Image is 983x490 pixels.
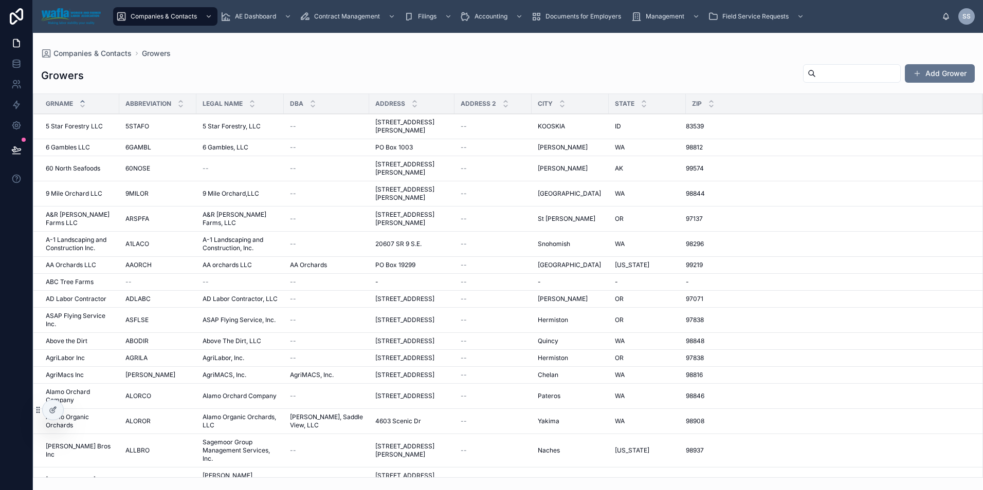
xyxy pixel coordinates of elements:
[314,12,380,21] span: Contract Management
[290,122,296,130] span: --
[461,354,467,362] span: --
[615,316,680,324] a: OR
[290,190,296,198] span: --
[538,122,603,130] a: KOOSKIA
[290,354,363,362] a: --
[461,295,467,303] span: --
[686,354,704,362] span: 97838
[375,354,434,362] span: [STREET_ADDRESS]
[375,240,422,248] span: 20607 SR 9 S.E.
[125,143,151,152] span: 6GAMBL
[46,388,113,404] a: Alamo Orchard Company
[46,261,96,269] span: AA Orchards LLC
[46,211,113,227] a: A&R [PERSON_NAME] Farms LLC
[290,316,296,324] span: --
[615,417,680,425] a: WA
[203,122,261,130] span: 5 Star Forestry, LLC
[203,261,252,269] span: AA orchards LLC
[686,354,970,362] a: 97838
[615,261,649,269] span: [US_STATE]
[615,143,625,152] span: WA
[203,211,278,227] span: A&R [PERSON_NAME] Farms, LLC
[686,316,704,324] span: 97838
[125,392,190,400] a: ALORCO
[705,7,809,26] a: Field Service Requests
[290,278,363,286] a: --
[290,392,363,400] a: --
[290,240,296,248] span: --
[125,122,190,130] a: 5STAFO
[125,215,149,223] span: ARSPFA
[142,48,171,59] span: Growers
[203,354,278,362] a: AgriLabor, Inc.
[461,417,467,425] span: --
[46,278,113,286] a: ABC Tree Farms
[46,236,113,252] a: A-1 Landscaping and Construction Inc.
[125,261,152,269] span: AAORCH
[615,215,680,223] a: OR
[203,295,278,303] a: AD Labor Contractor, LLC
[375,118,448,135] a: [STREET_ADDRESS][PERSON_NAME]
[46,413,113,429] a: Alamo Organic Orchards
[290,261,327,269] span: AA Orchards
[46,312,113,328] span: ASAP Flying Service Inc.
[538,240,570,248] span: Snohomish
[375,143,448,152] a: PO Box 1003
[461,164,525,173] a: --
[538,337,603,345] a: Quincy
[203,190,278,198] a: 9 Mile Orchard,LLC
[615,295,624,303] span: OR
[203,143,248,152] span: 6 Gambles, LLC
[125,240,190,248] a: A1LACO
[538,164,588,173] span: [PERSON_NAME]
[538,295,603,303] a: [PERSON_NAME]
[686,122,704,130] span: 83539
[375,160,448,177] a: [STREET_ADDRESS][PERSON_NAME]
[538,278,541,286] span: -
[290,371,363,379] a: AgriMACS, Inc.
[538,354,568,362] span: Hermiston
[615,240,625,248] span: WA
[461,371,525,379] a: --
[375,337,434,345] span: [STREET_ADDRESS]
[290,354,296,362] span: --
[538,190,601,198] span: [GEOGRAPHIC_DATA]
[375,442,448,459] span: [STREET_ADDRESS][PERSON_NAME]
[375,417,421,425] span: 4603 Scenic Dr
[615,316,624,324] span: OR
[461,143,525,152] a: --
[461,240,525,248] a: --
[461,316,467,324] span: --
[290,261,363,269] a: AA Orchards
[290,215,296,223] span: --
[461,316,525,324] a: --
[203,413,278,429] a: Alamo Organic Orchards, LLC
[203,354,244,362] span: AgriLabor, Inc.
[461,392,467,400] span: --
[615,371,680,379] a: WA
[203,164,209,173] span: --
[46,371,84,379] span: AgriMacs Inc
[203,438,278,463] a: Sagemoor Group Management Services, Inc.
[290,413,363,429] a: [PERSON_NAME], Saddle View, LLC
[290,295,296,303] span: --
[203,337,261,345] span: Above The Dirt, LLC
[203,236,278,252] span: A-1 Landscaping and Construction, Inc.
[46,122,103,130] span: 5 Star Forestry LLC
[375,261,415,269] span: PO Box 19299
[46,442,113,459] span: [PERSON_NAME] Bros Inc
[125,240,149,248] span: A1LACO
[203,371,246,379] span: AgriMACS, Inc.
[46,261,113,269] a: AA Orchards LLC
[125,354,190,362] a: AGRILA
[125,417,151,425] span: ALOROR
[686,392,704,400] span: 98846
[375,185,448,202] span: [STREET_ADDRESS][PERSON_NAME]
[538,261,601,269] span: [GEOGRAPHIC_DATA]
[461,337,467,345] span: --
[375,295,448,303] a: [STREET_ADDRESS]
[46,295,106,303] span: AD Labor Contractor
[203,278,209,286] span: --
[125,337,190,345] a: ABODIR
